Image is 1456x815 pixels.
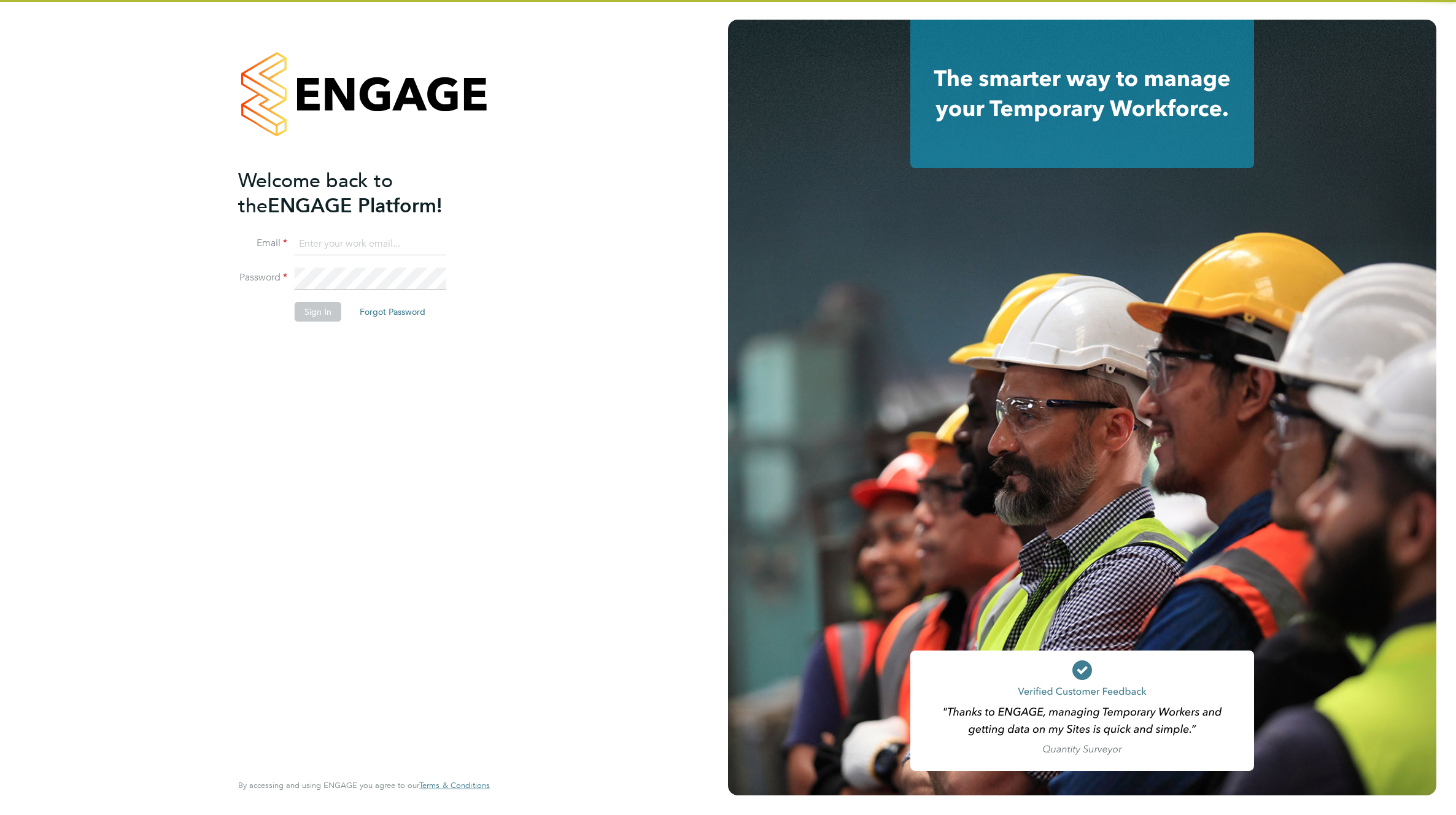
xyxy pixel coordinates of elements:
span: By accessing and using ENGAGE you agree to our [238,780,490,790]
span: Terms & Conditions [419,780,490,790]
label: Email [238,237,287,250]
span: Welcome back to the [238,169,393,218]
button: Sign In [295,302,341,322]
a: Terms & Conditions [419,781,490,790]
label: Password [238,271,287,284]
input: Enter your work email... [295,233,446,255]
button: Forgot Password [350,302,435,322]
h2: ENGAGE Platform! [238,168,478,218]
